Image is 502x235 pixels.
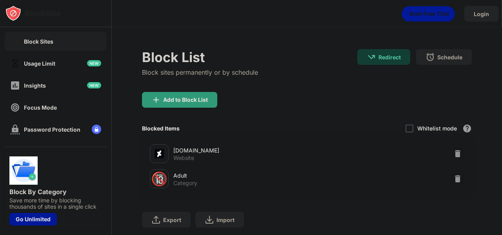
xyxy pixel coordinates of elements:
div: Login [474,11,489,17]
img: block-on.svg [10,37,20,46]
div: Adult [173,171,307,180]
div: [DOMAIN_NAME] [173,146,307,154]
div: Category [173,180,197,187]
img: logo-blocksite.svg [5,6,61,21]
div: Block Sites [24,38,53,45]
div: Schedule [437,54,462,61]
div: Usage Limit [24,60,55,67]
img: push-categories.svg [9,156,38,185]
img: new-icon.svg [87,60,101,66]
div: Whitelist mode [417,125,457,132]
div: Block List [142,49,258,65]
img: time-usage-off.svg [10,59,20,68]
img: new-icon.svg [87,82,101,88]
div: Focus Mode [24,104,57,111]
div: Blocked Items [142,125,180,132]
div: Redirect [378,54,401,61]
img: insights-off.svg [10,81,20,90]
img: favicons [155,149,164,158]
div: Password Protection [24,126,80,133]
div: Save more time by blocking thousands of sites in a single click [9,197,102,210]
div: Export [163,217,181,223]
div: Website [173,154,194,162]
img: password-protection-off.svg [10,125,20,134]
img: lock-menu.svg [92,125,101,134]
div: Go Unlimited [9,213,57,226]
div: 🔞 [151,171,167,187]
div: animation [402,6,455,22]
img: focus-off.svg [10,103,20,112]
div: Block sites permanently or by schedule [142,68,258,76]
div: Add to Block List [163,97,208,103]
div: Import [216,217,235,223]
div: Block By Category [9,188,102,196]
div: Insights [24,82,46,89]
